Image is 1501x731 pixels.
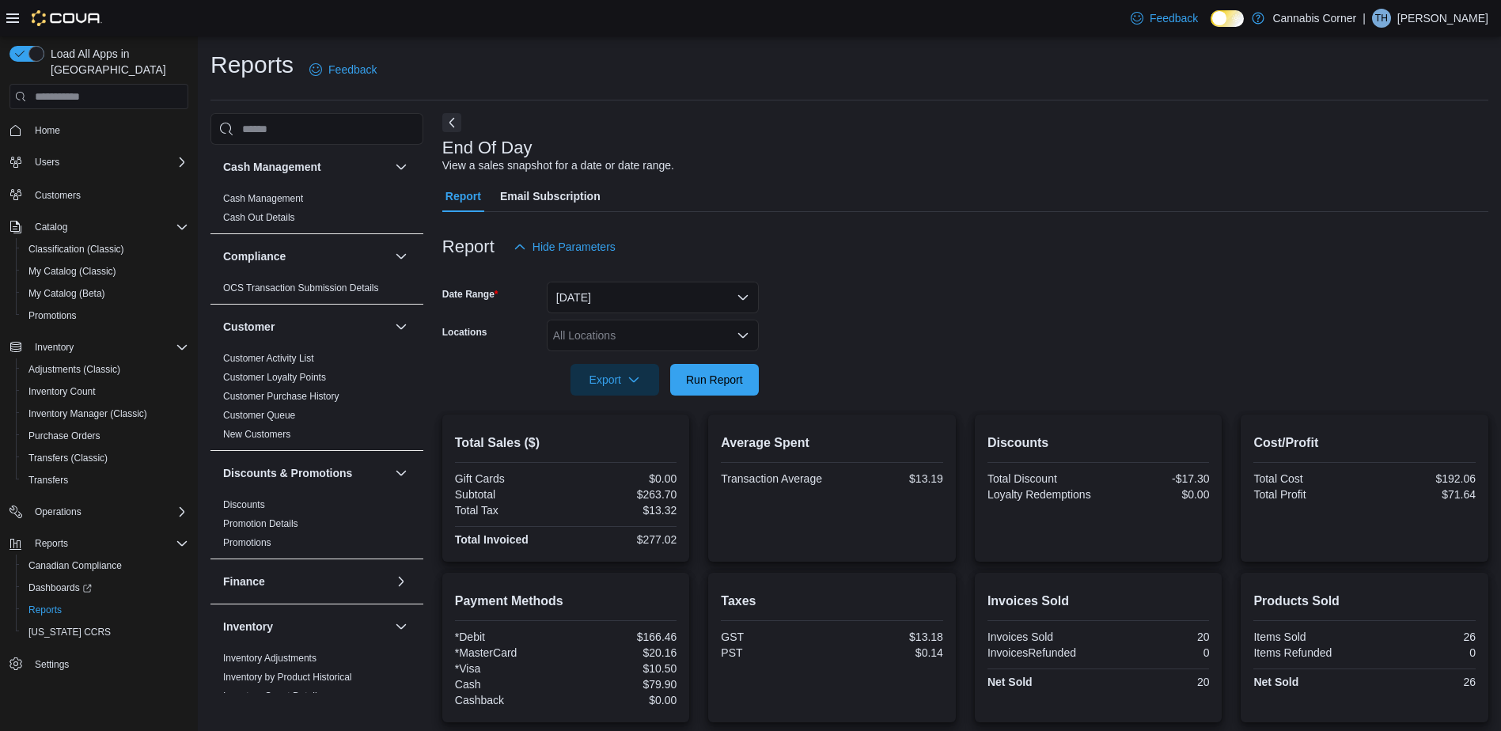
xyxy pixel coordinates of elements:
[223,211,295,224] span: Cash Out Details
[836,472,943,485] div: $13.19
[28,243,124,256] span: Classification (Classic)
[223,248,286,264] h3: Compliance
[455,662,563,675] div: *Visa
[28,534,74,553] button: Reports
[28,452,108,464] span: Transfers (Classic)
[22,556,128,575] a: Canadian Compliance
[392,572,411,591] button: Finance
[223,352,314,365] span: Customer Activity List
[35,189,81,202] span: Customers
[392,157,411,176] button: Cash Management
[223,672,352,683] a: Inventory by Product Historical
[223,690,322,703] span: Inventory Count Details
[223,159,321,175] h3: Cash Management
[223,193,303,204] a: Cash Management
[455,434,677,453] h2: Total Sales ($)
[507,231,622,263] button: Hide Parameters
[1101,472,1209,485] div: -$17.30
[16,599,195,621] button: Reports
[445,180,481,212] span: Report
[3,216,195,238] button: Catalog
[442,237,495,256] h3: Report
[836,646,943,659] div: $0.14
[22,240,131,259] a: Classification (Classic)
[22,360,127,379] a: Adjustments (Classic)
[223,192,303,205] span: Cash Management
[28,655,75,674] a: Settings
[1397,9,1488,28] p: [PERSON_NAME]
[392,317,411,336] button: Customer
[22,556,188,575] span: Canadian Compliance
[22,578,98,597] a: Dashboards
[35,537,68,550] span: Reports
[987,592,1210,611] h2: Invoices Sold
[1368,646,1476,659] div: 0
[987,646,1095,659] div: InvoicesRefunded
[3,336,195,358] button: Inventory
[1368,631,1476,643] div: 26
[22,426,188,445] span: Purchase Orders
[28,654,188,674] span: Settings
[223,429,290,440] a: New Customers
[28,338,80,357] button: Inventory
[22,600,188,619] span: Reports
[223,428,290,441] span: New Customers
[22,623,188,642] span: Washington CCRS
[16,305,195,327] button: Promotions
[28,120,188,140] span: Home
[455,472,563,485] div: Gift Cards
[223,518,298,529] a: Promotion Details
[223,691,322,702] a: Inventory Count Details
[22,382,188,401] span: Inventory Count
[3,151,195,173] button: Users
[686,372,743,388] span: Run Report
[223,574,265,589] h3: Finance
[223,410,295,421] a: Customer Queue
[442,157,674,174] div: View a sales snapshot for a date or date range.
[28,184,188,204] span: Customers
[1101,631,1209,643] div: 20
[35,124,60,137] span: Home
[210,349,423,450] div: Customer
[721,646,828,659] div: PST
[455,488,563,501] div: Subtotal
[442,113,461,132] button: Next
[569,488,677,501] div: $263.70
[22,284,188,303] span: My Catalog (Beta)
[987,472,1095,485] div: Total Discount
[28,474,68,487] span: Transfers
[22,449,114,468] a: Transfers (Classic)
[28,218,74,237] button: Catalog
[35,221,67,233] span: Catalog
[569,678,677,691] div: $79.90
[392,464,411,483] button: Discounts & Promotions
[28,581,92,594] span: Dashboards
[569,631,677,643] div: $166.46
[28,502,188,521] span: Operations
[455,678,563,691] div: Cash
[1124,2,1204,34] a: Feedback
[22,360,188,379] span: Adjustments (Classic)
[16,358,195,381] button: Adjustments (Classic)
[1253,631,1361,643] div: Items Sold
[1368,676,1476,688] div: 26
[22,306,188,325] span: Promotions
[569,472,677,485] div: $0.00
[223,499,265,510] a: Discounts
[16,621,195,643] button: [US_STATE] CCRS
[569,533,677,546] div: $277.02
[44,46,188,78] span: Load All Apps in [GEOGRAPHIC_DATA]
[223,653,316,664] a: Inventory Adjustments
[28,363,120,376] span: Adjustments (Classic)
[670,364,759,396] button: Run Report
[16,381,195,403] button: Inventory Count
[442,288,498,301] label: Date Range
[223,353,314,364] a: Customer Activity List
[1253,472,1361,485] div: Total Cost
[392,617,411,636] button: Inventory
[1150,10,1198,26] span: Feedback
[737,329,749,342] button: Open list of options
[569,662,677,675] div: $10.50
[569,504,677,517] div: $13.32
[987,434,1210,453] h2: Discounts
